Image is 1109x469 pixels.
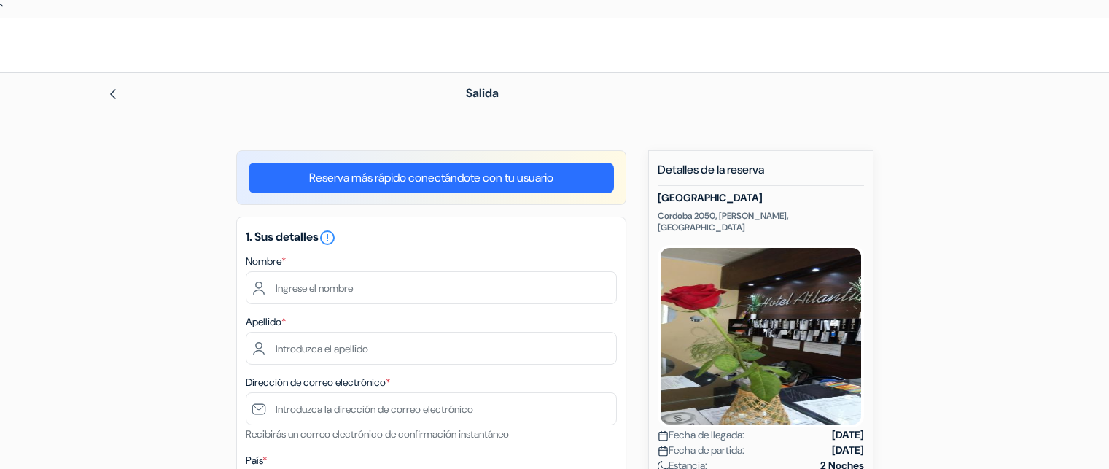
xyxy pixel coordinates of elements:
[246,375,390,390] label: Dirección de correo electrónico
[246,314,286,330] label: Apellido
[246,332,617,365] input: Introduzca el apellido
[246,453,267,468] label: País
[246,229,617,247] h5: 1. Sus detalles
[658,427,744,443] span: Fecha de llegada:
[832,443,864,458] strong: [DATE]
[246,271,617,304] input: Ingrese el nombre
[319,229,336,244] a: error_outline
[246,427,509,441] small: Recibirás un correo electrónico de confirmación instantáneo
[249,163,614,193] a: Reserva más rápido conectándote con tu usuario
[658,163,864,186] h5: Detalles de la reserva
[246,392,617,425] input: Introduzca la dirección de correo electrónico
[246,254,286,269] label: Nombre
[832,427,864,443] strong: [DATE]
[658,446,669,457] img: calendar.svg
[658,210,864,233] p: Cordoba 2050, [PERSON_NAME], [GEOGRAPHIC_DATA]
[658,192,864,204] h5: [GEOGRAPHIC_DATA]
[658,443,744,458] span: Fecha de partida:
[17,32,200,58] img: AlberguesJuveniles.es
[466,85,499,101] span: Salida
[107,88,119,100] img: left_arrow.svg
[658,430,669,441] img: calendar.svg
[319,229,336,247] i: error_outline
